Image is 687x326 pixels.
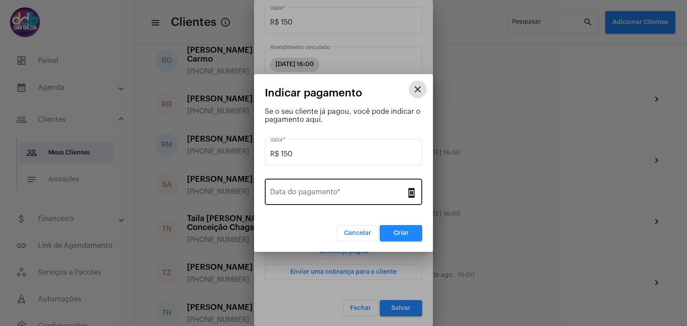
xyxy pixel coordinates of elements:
[265,87,362,99] span: Indicar pagamento
[270,150,417,158] input: Valor
[412,84,423,95] mat-icon: close
[337,225,378,241] button: Cancelar
[380,225,422,241] button: Criar
[406,187,417,198] mat-icon: book_online
[265,108,422,124] div: Se o seu cliente já pagou, você pode indicar o pagamento aqui.
[394,230,409,236] span: Criar
[344,230,371,236] span: Cancelar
